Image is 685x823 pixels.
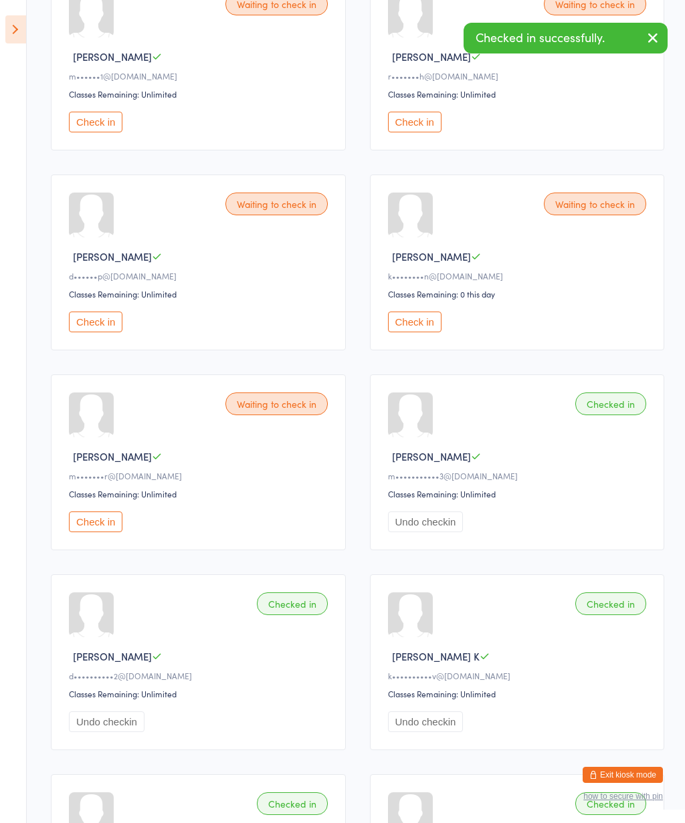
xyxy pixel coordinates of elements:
span: [PERSON_NAME] [73,49,152,64]
div: Classes Remaining: Unlimited [388,488,651,499]
span: [PERSON_NAME] [73,449,152,463]
button: Check in [388,112,442,132]
div: Classes Remaining: Unlimited [69,88,332,100]
button: Exit kiosk mode [583,767,663,783]
span: [PERSON_NAME] K [392,649,480,663]
span: [PERSON_NAME] [392,249,471,263]
button: how to secure with pin [583,792,663,801]
button: Undo checkin [69,711,144,732]
div: Classes Remaining: 0 this day [388,288,651,300]
div: k••••••••••v@[DOMAIN_NAME] [388,670,651,681]
button: Check in [388,312,442,332]
div: Waiting to check in [225,392,328,415]
div: Checked in [257,592,328,615]
div: Checked in successfully. [464,23,668,53]
div: Classes Remaining: Unlimited [69,288,332,300]
div: Checked in [575,792,646,815]
div: Checked in [575,592,646,615]
div: k••••••••n@[DOMAIN_NAME] [388,270,651,281]
div: Classes Remaining: Unlimited [69,488,332,499]
span: [PERSON_NAME] [392,49,471,64]
span: [PERSON_NAME] [73,249,152,263]
div: Waiting to check in [544,193,646,215]
div: Classes Remaining: Unlimited [388,88,651,100]
span: [PERSON_NAME] [73,649,152,663]
div: d••••••p@[DOMAIN_NAME] [69,270,332,281]
button: Undo checkin [388,711,464,732]
div: r•••••••h@[DOMAIN_NAME] [388,70,651,82]
span: [PERSON_NAME] [392,449,471,463]
div: d••••••••••2@[DOMAIN_NAME] [69,670,332,681]
button: Undo checkin [388,511,464,532]
div: m•••••••r@[DOMAIN_NAME] [69,470,332,481]
div: Checked in [257,792,328,815]
button: Check in [69,312,122,332]
div: Classes Remaining: Unlimited [69,688,332,699]
div: Classes Remaining: Unlimited [388,688,651,699]
div: m•••••••••••3@[DOMAIN_NAME] [388,470,651,481]
div: Checked in [575,392,646,415]
button: Check in [69,511,122,532]
div: m••••••1@[DOMAIN_NAME] [69,70,332,82]
div: Waiting to check in [225,193,328,215]
button: Check in [69,112,122,132]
